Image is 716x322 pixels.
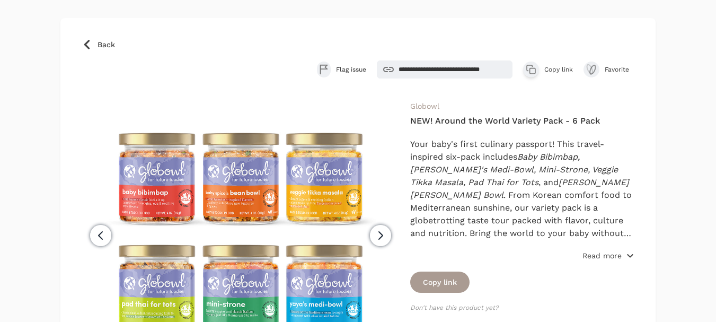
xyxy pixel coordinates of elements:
[605,65,634,74] span: Favorite
[82,39,634,50] a: Back
[317,62,366,77] button: Flag issue
[584,62,634,77] button: Favorite
[523,62,573,77] button: Copy link
[562,203,581,213] span: pack
[582,250,622,261] p: Read more
[98,39,115,50] span: Back
[410,102,439,110] a: Globowl
[336,65,366,74] span: Flag issue
[410,115,634,127] h4: NEW! Around the World Variety Pack - 6 Pack
[410,138,634,240] div: Your baby's first culinary passport! This travel-inspired - includes , and . From Korean comfort ...
[461,152,480,162] span: pack
[582,250,634,261] button: Read more
[446,152,456,162] span: six
[544,65,573,74] span: Copy link
[410,152,618,187] em: Baby Bibimbap, [PERSON_NAME]'s Medi-Bowl, Mini-Strone, Veggie Tikka Masala, Pad Thai for Tots
[410,303,634,312] p: Don't have this product yet?
[410,272,470,293] button: Copy link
